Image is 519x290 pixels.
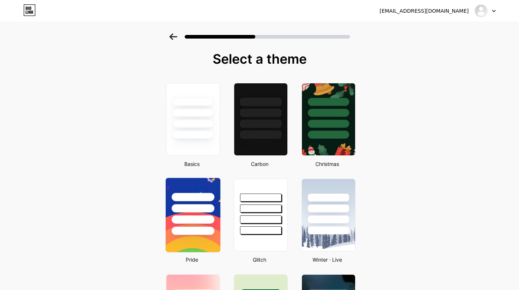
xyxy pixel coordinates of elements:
[163,52,356,66] div: Select a theme
[164,160,220,168] div: Basics
[164,256,220,263] div: Pride
[380,7,469,15] div: [EMAIL_ADDRESS][DOMAIN_NAME]
[232,256,288,263] div: Glitch
[474,4,488,18] img: ngovianh
[299,256,355,263] div: Winter · Live
[232,160,288,168] div: Carbon
[299,160,355,168] div: Christmas
[165,178,220,252] img: pride-mobile.png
